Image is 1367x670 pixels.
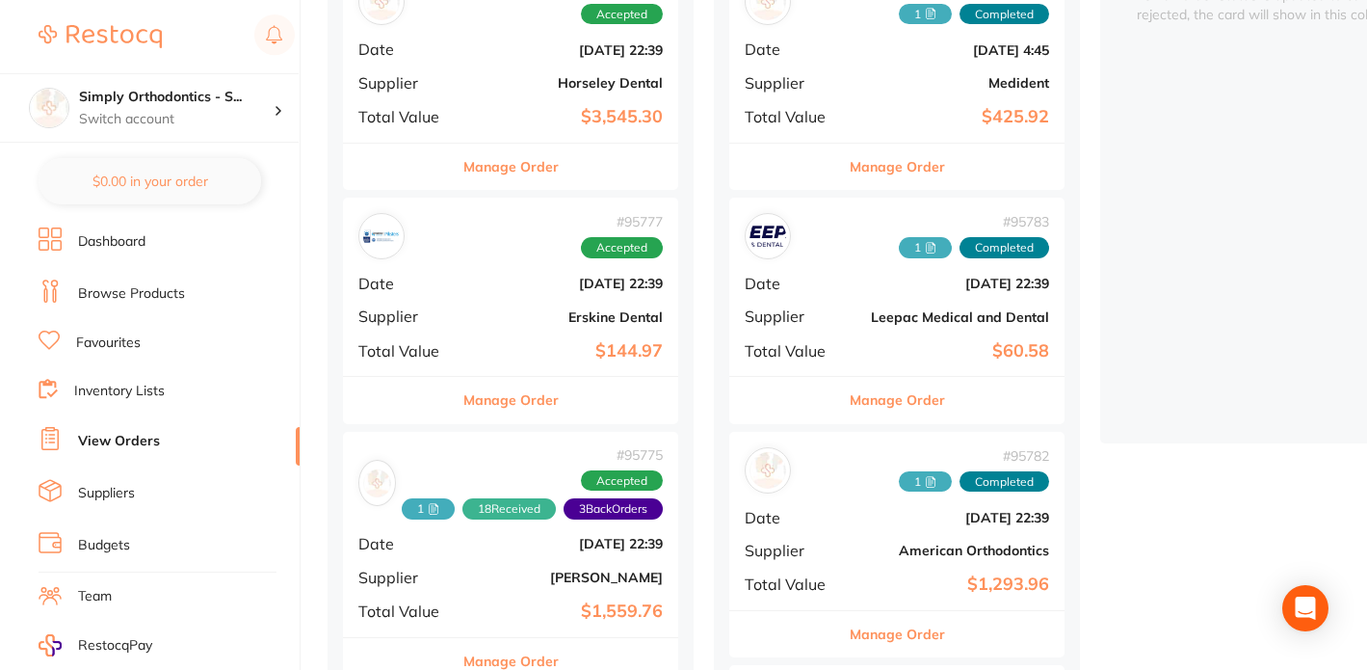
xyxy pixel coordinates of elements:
[358,308,455,325] span: Supplier
[76,334,141,353] a: Favourites
[745,74,841,92] span: Supplier
[39,634,152,657] a: RestocqPay
[856,575,1049,595] b: $1,293.96
[581,470,663,492] span: Accepted
[564,498,663,520] span: Back orders
[899,214,1049,229] span: # 95783
[78,536,130,555] a: Budgets
[470,341,663,362] b: $144.97
[470,602,663,622] b: $1,559.76
[78,587,112,606] a: Team
[39,634,62,657] img: RestocqPay
[745,576,841,593] span: Total Value
[358,342,455,360] span: Total Value
[749,452,786,489] img: American Orthodontics
[39,14,162,59] a: Restocq Logo
[470,570,663,585] b: [PERSON_NAME]
[856,42,1049,58] b: [DATE] 4:45
[463,144,559,190] button: Manage Order
[343,198,678,424] div: Erskine Dental#95777AcceptedDate[DATE] 22:39SupplierErskine DentalTotal Value$144.97Manage Order
[358,535,455,552] span: Date
[745,40,841,58] span: Date
[856,543,1049,558] b: American Orthodontics
[856,276,1049,291] b: [DATE] 22:39
[402,498,455,520] span: Received
[745,542,841,559] span: Supplier
[39,158,261,204] button: $0.00 in your order
[78,284,185,304] a: Browse Products
[749,218,786,255] img: Leepac Medical and Dental
[745,275,841,292] span: Date
[856,510,1049,525] b: [DATE] 22:39
[470,107,663,127] b: $3,545.30
[470,536,663,551] b: [DATE] 22:39
[745,108,841,125] span: Total Value
[745,308,841,325] span: Supplier
[79,110,274,129] p: Switch account
[74,382,165,401] a: Inventory Lists
[78,484,135,503] a: Suppliers
[358,74,455,92] span: Supplier
[79,88,274,107] h4: Simply Orthodontics - Sydenham
[581,237,663,258] span: Accepted
[30,89,68,127] img: Simply Orthodontics - Sydenham
[358,569,455,586] span: Supplier
[899,237,952,258] span: Received
[470,309,663,325] b: Erskine Dental
[899,4,952,25] span: Received
[78,432,160,451] a: View Orders
[363,469,391,497] img: Adam Dental
[960,4,1049,25] span: Completed
[470,276,663,291] b: [DATE] 22:39
[850,611,945,657] button: Manage Order
[363,218,400,255] img: Erskine Dental
[463,377,559,423] button: Manage Order
[396,447,663,463] span: # 95775
[581,214,663,229] span: # 95777
[850,144,945,190] button: Manage Order
[78,232,145,252] a: Dashboard
[358,108,455,125] span: Total Value
[1282,585,1328,631] div: Open Intercom Messenger
[358,275,455,292] span: Date
[856,309,1049,325] b: Leepac Medical and Dental
[899,471,952,493] span: Received
[850,377,945,423] button: Manage Order
[78,636,152,656] span: RestocqPay
[358,40,455,58] span: Date
[581,4,663,25] span: Accepted
[470,75,663,91] b: Horseley Dental
[462,498,556,520] span: Received
[856,75,1049,91] b: Medident
[358,603,455,620] span: Total Value
[960,471,1049,493] span: Completed
[39,25,162,48] img: Restocq Logo
[960,237,1049,258] span: Completed
[856,341,1049,362] b: $60.58
[470,42,663,58] b: [DATE] 22:39
[856,107,1049,127] b: $425.92
[899,448,1049,464] span: # 95782
[745,342,841,360] span: Total Value
[745,509,841,526] span: Date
